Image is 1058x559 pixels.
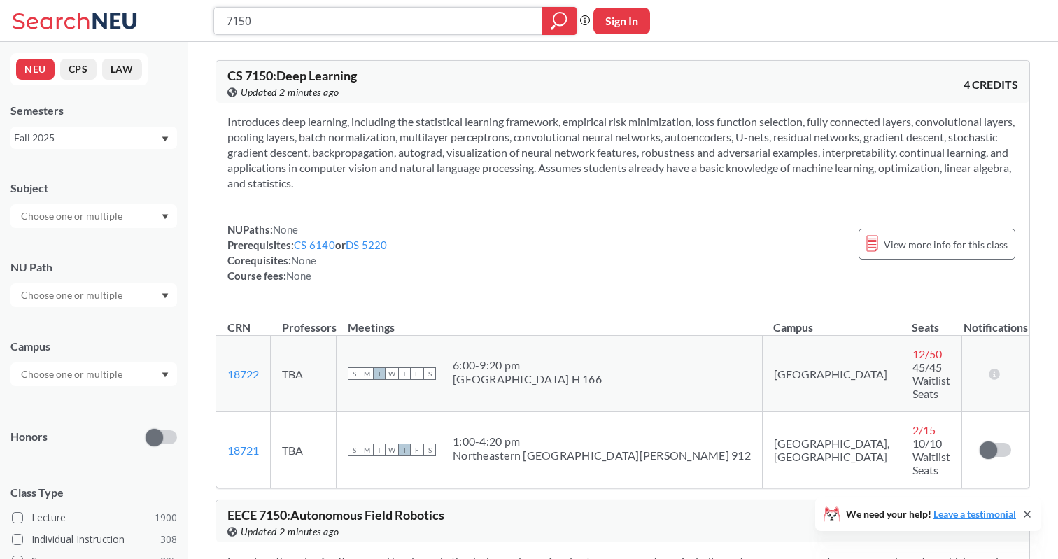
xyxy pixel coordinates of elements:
[14,287,132,304] input: Choose one or multiple
[12,530,177,549] label: Individual Instruction
[762,336,901,412] td: [GEOGRAPHIC_DATA]
[16,59,55,80] button: NEU
[162,293,169,299] svg: Dropdown arrow
[386,444,398,456] span: W
[10,339,177,354] div: Campus
[912,437,950,476] span: 10/10 Waitlist Seats
[912,423,936,437] span: 2 / 15
[964,77,1018,92] span: 4 CREDITS
[346,239,388,251] a: DS 5220
[294,239,335,251] a: CS 6140
[227,68,357,83] span: CS 7150 : Deep Learning
[291,254,316,267] span: None
[762,412,901,488] td: [GEOGRAPHIC_DATA], [GEOGRAPHIC_DATA]
[271,412,337,488] td: TBA
[14,208,132,225] input: Choose one or multiple
[10,283,177,307] div: Dropdown arrow
[102,59,142,80] button: LAW
[14,366,132,383] input: Choose one or multiple
[227,367,259,381] a: 18722
[241,524,339,539] span: Updated 2 minutes ago
[10,260,177,275] div: NU Path
[423,444,436,456] span: S
[398,444,411,456] span: T
[227,444,259,457] a: 18721
[884,236,1008,253] span: View more info for this class
[227,114,1018,191] section: Introduces deep learning, including the statistical learning framework, empirical risk minimizati...
[162,372,169,378] svg: Dropdown arrow
[453,434,751,448] div: 1:00 - 4:20 pm
[271,306,337,336] th: Professors
[348,444,360,456] span: S
[227,507,444,523] span: EECE 7150 : Autonomous Field Robotics
[961,306,1029,336] th: Notifications
[912,360,950,400] span: 45/45 Waitlist Seats
[912,347,942,360] span: 12 / 50
[162,136,169,142] svg: Dropdown arrow
[360,367,373,380] span: M
[10,485,177,500] span: Class Type
[271,336,337,412] td: TBA
[273,223,298,236] span: None
[225,9,532,33] input: Class, professor, course number, "phrase"
[286,269,311,282] span: None
[386,367,398,380] span: W
[762,306,901,336] th: Campus
[10,103,177,118] div: Semesters
[227,222,388,283] div: NUPaths: Prerequisites: or Corequisites: Course fees:
[10,362,177,386] div: Dropdown arrow
[10,127,177,149] div: Fall 2025Dropdown arrow
[14,130,160,146] div: Fall 2025
[901,306,961,336] th: Seats
[10,429,48,445] p: Honors
[162,214,169,220] svg: Dropdown arrow
[373,444,386,456] span: T
[373,367,386,380] span: T
[453,372,602,386] div: [GEOGRAPHIC_DATA] H 166
[241,85,339,100] span: Updated 2 minutes ago
[10,204,177,228] div: Dropdown arrow
[453,448,751,462] div: Northeastern [GEOGRAPHIC_DATA][PERSON_NAME] 912
[551,11,567,31] svg: magnifying glass
[155,510,177,525] span: 1900
[593,8,650,34] button: Sign In
[453,358,602,372] div: 6:00 - 9:20 pm
[227,320,251,335] div: CRN
[423,367,436,380] span: S
[60,59,97,80] button: CPS
[411,367,423,380] span: F
[398,367,411,380] span: T
[933,508,1016,520] a: Leave a testimonial
[846,509,1016,519] span: We need your help!
[160,532,177,547] span: 308
[348,367,360,380] span: S
[411,444,423,456] span: F
[542,7,577,35] div: magnifying glass
[360,444,373,456] span: M
[12,509,177,527] label: Lecture
[337,306,763,336] th: Meetings
[10,181,177,196] div: Subject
